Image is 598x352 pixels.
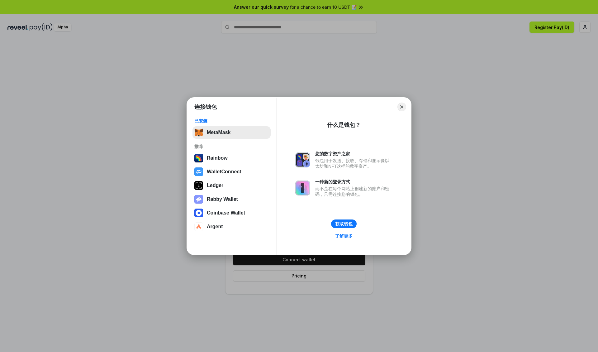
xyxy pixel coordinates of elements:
[192,179,271,192] button: Ledger
[194,195,203,204] img: svg+xml,%3Csvg%20xmlns%3D%22http%3A%2F%2Fwww.w3.org%2F2000%2Fsvg%22%20fill%3D%22none%22%20viewBox...
[192,166,271,178] button: WalletConnect
[315,179,392,185] div: 一种新的登录方式
[295,152,310,167] img: svg+xml,%3Csvg%20xmlns%3D%22http%3A%2F%2Fwww.w3.org%2F2000%2Fsvg%22%20fill%3D%22none%22%20viewBox...
[207,169,241,175] div: WalletConnect
[207,210,245,216] div: Coinbase Wallet
[194,118,269,124] div: 已安装
[194,209,203,217] img: svg+xml,%3Csvg%20width%3D%2228%22%20height%3D%2228%22%20viewBox%3D%220%200%2028%2028%22%20fill%3D...
[207,155,228,161] div: Rainbow
[315,151,392,157] div: 您的数字资产之家
[194,144,269,149] div: 推荐
[331,219,357,228] button: 获取钱包
[397,103,406,111] button: Close
[207,183,223,188] div: Ledger
[194,222,203,231] img: svg+xml,%3Csvg%20width%3D%2228%22%20height%3D%2228%22%20viewBox%3D%220%200%2028%2028%22%20fill%3D...
[315,158,392,169] div: 钱包用于发送、接收、存储和显示像以太坊和NFT这样的数字资产。
[192,126,271,139] button: MetaMask
[207,224,223,229] div: Argent
[194,154,203,162] img: svg+xml,%3Csvg%20width%3D%22120%22%20height%3D%22120%22%20viewBox%3D%220%200%20120%20120%22%20fil...
[335,221,353,227] div: 获取钱包
[194,167,203,176] img: svg+xml,%3Csvg%20width%3D%2228%22%20height%3D%2228%22%20viewBox%3D%220%200%2028%2028%22%20fill%3D...
[192,207,271,219] button: Coinbase Wallet
[331,232,356,240] a: 了解更多
[335,233,353,239] div: 了解更多
[194,103,217,111] h1: 连接钱包
[207,196,238,202] div: Rabby Wallet
[192,193,271,205] button: Rabby Wallet
[192,220,271,233] button: Argent
[207,130,230,135] div: MetaMask
[315,186,392,197] div: 而不是在每个网站上创建新的账户和密码，只需连接您的钱包。
[192,152,271,164] button: Rainbow
[295,181,310,195] img: svg+xml,%3Csvg%20xmlns%3D%22http%3A%2F%2Fwww.w3.org%2F2000%2Fsvg%22%20fill%3D%22none%22%20viewBox...
[327,121,361,129] div: 什么是钱包？
[194,181,203,190] img: svg+xml,%3Csvg%20xmlns%3D%22http%3A%2F%2Fwww.w3.org%2F2000%2Fsvg%22%20width%3D%2228%22%20height%3...
[194,128,203,137] img: svg+xml,%3Csvg%20fill%3D%22none%22%20height%3D%2233%22%20viewBox%3D%220%200%2035%2033%22%20width%...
